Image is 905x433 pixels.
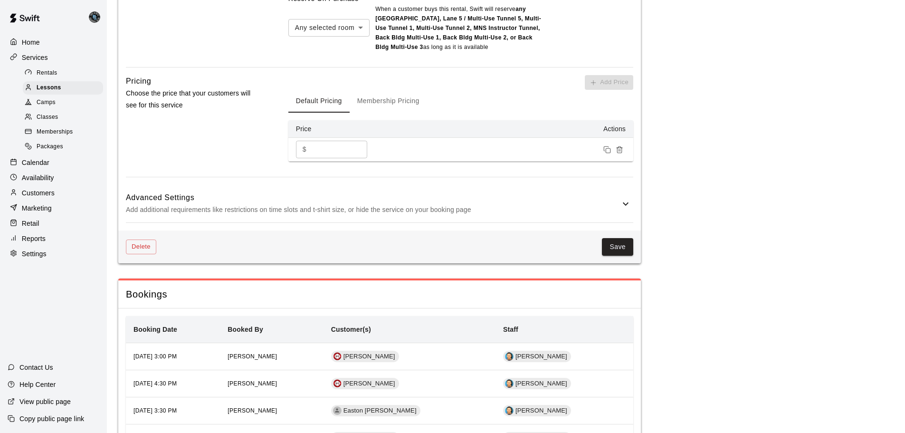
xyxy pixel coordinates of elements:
[303,144,306,154] p: $
[512,352,571,361] span: [PERSON_NAME]
[228,380,277,387] span: [PERSON_NAME]
[350,90,427,113] button: Membership Pricing
[23,140,103,154] div: Packages
[23,96,107,110] a: Camps
[22,203,52,213] p: Marketing
[22,158,49,167] p: Calendar
[331,351,399,362] div: Jacob Ross[PERSON_NAME]
[126,75,151,87] h6: Pricing
[505,379,514,388] img: Gonzo Gonzalez
[228,353,277,360] span: [PERSON_NAME]
[340,406,420,415] span: Easton [PERSON_NAME]
[331,378,399,389] div: Aiden Boleski[PERSON_NAME]
[602,238,633,256] button: Save
[23,67,103,80] div: Rentals
[133,326,177,333] b: Booking Date
[19,363,53,372] p: Contact Us
[375,5,542,52] p: When a customer buys this rental , Swift will reserve as long as it is available
[22,173,54,183] p: Availability
[23,80,107,95] a: Lessons
[340,379,399,388] span: [PERSON_NAME]
[37,113,58,122] span: Classes
[19,397,71,406] p: View public page
[613,144,626,156] button: Remove price
[333,406,342,415] div: Easton Goss
[22,219,39,228] p: Retail
[375,6,541,50] b: any [GEOGRAPHIC_DATA], Lane 5 / Multi-Use Tunnel 5, Multi-Use Tunnel 1, Multi-Use Tunnel 2, MNS I...
[288,90,350,113] button: Default Pricing
[19,380,56,389] p: Help Center
[133,353,177,360] span: [DATE] 3:00 PM
[228,326,263,333] b: Booked By
[288,19,370,37] div: Any selected room
[340,352,399,361] span: [PERSON_NAME]
[8,201,99,215] a: Marketing
[23,66,107,80] a: Rentals
[23,125,103,139] div: Memberships
[512,406,571,415] span: [PERSON_NAME]
[22,53,48,62] p: Services
[23,140,107,154] a: Packages
[37,98,56,107] span: Camps
[22,188,55,198] p: Customers
[126,204,620,216] p: Add additional requirements like restrictions on time slots and t-shirt size, or hide the service...
[37,83,61,93] span: Lessons
[89,11,100,23] img: Danny Lake
[22,234,46,243] p: Reports
[37,68,57,78] span: Rentals
[87,8,107,27] div: Danny Lake
[8,50,99,65] a: Services
[503,378,571,389] div: Gonzo Gonzalez[PERSON_NAME]
[331,326,371,333] b: Customer(s)
[19,414,84,423] p: Copy public page link
[331,405,420,416] div: Easton [PERSON_NAME]
[333,352,342,361] img: Jacob Ross
[503,351,571,362] div: Gonzo Gonzalez[PERSON_NAME]
[23,110,107,125] a: Classes
[333,379,342,388] img: Aiden Boleski
[23,111,103,124] div: Classes
[383,120,633,138] th: Actions
[126,288,633,301] span: Bookings
[8,171,99,185] a: Availability
[505,406,514,415] img: Gonzo Gonzalez
[133,380,177,387] span: [DATE] 4:30 PM
[288,120,383,138] th: Price
[503,326,518,333] b: Staff
[22,38,40,47] p: Home
[126,185,633,222] div: Advanced SettingsAdd additional requirements like restrictions on time slots and t-shirt size, or...
[126,192,620,204] h6: Advanced Settings
[8,155,99,170] a: Calendar
[37,127,73,137] span: Memberships
[126,87,258,111] p: Choose the price that your customers will see for this service
[505,352,514,361] img: Gonzo Gonzalez
[8,35,99,49] a: Home
[601,144,613,156] button: Duplicate price
[8,231,99,246] a: Reports
[228,407,277,414] span: [PERSON_NAME]
[503,405,571,416] div: Gonzo Gonzalez[PERSON_NAME]
[23,125,107,140] a: Memberships
[23,96,103,109] div: Camps
[8,216,99,231] a: Retail
[23,81,103,95] div: Lessons
[126,240,156,254] button: Delete
[8,247,99,261] div: Settings
[22,249,47,259] p: Settings
[512,379,571,388] span: [PERSON_NAME]
[37,142,63,152] span: Packages
[8,186,99,200] a: Customers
